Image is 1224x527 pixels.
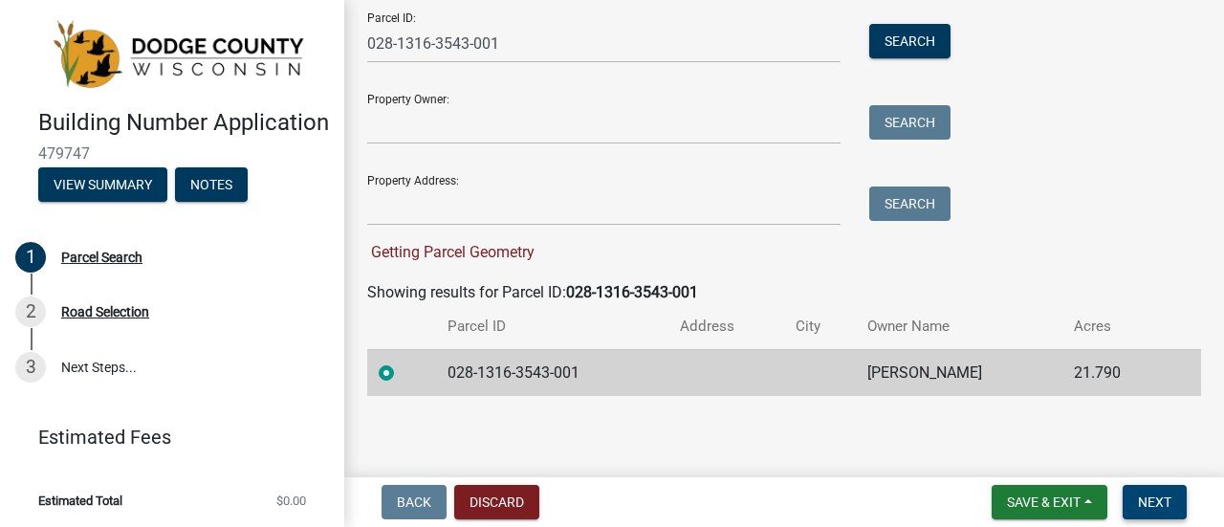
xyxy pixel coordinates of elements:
a: Estimated Fees [15,418,314,456]
div: Road Selection [61,305,149,318]
button: Notes [175,167,248,202]
td: [PERSON_NAME] [856,349,1062,396]
button: Next [1123,485,1187,519]
span: Save & Exit [1007,494,1081,510]
h4: Building Number Application [38,109,329,137]
td: 028-1316-3543-001 [436,349,668,396]
span: Next [1138,494,1171,510]
button: Search [869,24,951,58]
td: 21.790 [1062,349,1167,396]
button: Discard [454,485,539,519]
span: Back [397,494,431,510]
th: Owner Name [856,304,1062,349]
img: Dodge County, Wisconsin [38,20,314,89]
button: Back [382,485,447,519]
span: Estimated Total [38,494,122,507]
span: 479747 [38,144,306,163]
th: Address [668,304,784,349]
th: City [784,304,856,349]
button: Search [869,105,951,140]
div: Parcel Search [61,251,142,264]
th: Parcel ID [436,304,668,349]
button: View Summary [38,167,167,202]
wm-modal-confirm: Notes [175,178,248,193]
th: Acres [1062,304,1167,349]
strong: 028-1316-3543-001 [566,283,698,301]
span: $0.00 [276,494,306,507]
button: Search [869,187,951,221]
div: 1 [15,242,46,273]
button: Save & Exit [992,485,1107,519]
div: 3 [15,352,46,383]
div: 2 [15,296,46,327]
div: Showing results for Parcel ID: [367,281,1201,304]
wm-modal-confirm: Summary [38,178,167,193]
span: Getting Parcel Geometry [367,243,535,261]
